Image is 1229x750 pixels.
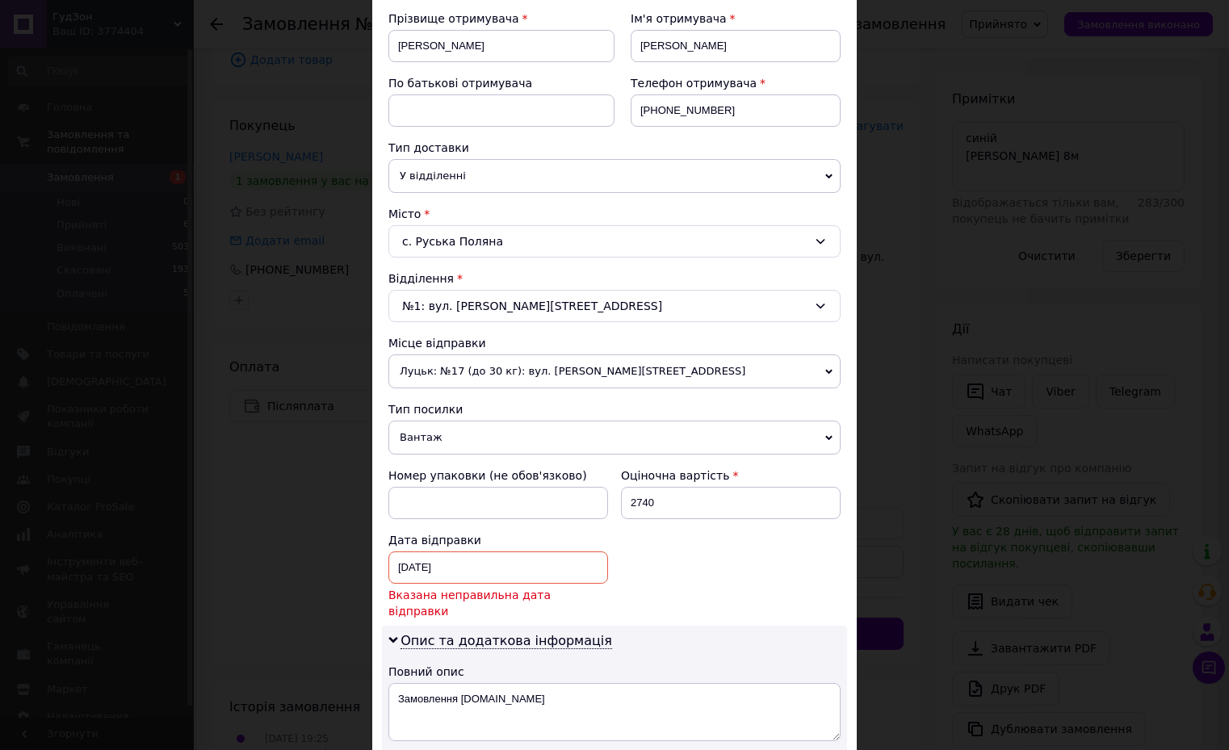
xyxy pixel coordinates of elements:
div: Відділення [388,270,841,287]
span: Тип доставки [388,141,469,154]
div: Оціночна вартість [621,467,841,484]
div: Номер упаковки (не обов'язково) [388,467,608,484]
span: Луцьк: №17 (до 30 кг): вул. [PERSON_NAME][STREET_ADDRESS] [388,354,841,388]
span: Вказана неправильна дата відправки [388,587,608,619]
span: По батькові отримувача [388,77,532,90]
span: Тип посилки [388,403,463,416]
span: Ім'я отримувача [631,12,727,25]
span: У відділенні [388,159,841,193]
textarea: Замовлення [DOMAIN_NAME] [388,683,841,741]
span: Прізвище отримувача [388,12,519,25]
div: №1: вул. [PERSON_NAME][STREET_ADDRESS] [388,290,841,322]
span: Опис та додаткова інформація [401,633,612,649]
div: Дата відправки [388,532,608,548]
div: Повний опис [388,664,841,680]
span: Вантаж [388,421,841,455]
input: +380 [631,94,841,127]
div: с. Руська Поляна [388,225,841,258]
span: Телефон отримувача [631,77,757,90]
div: Місто [388,206,841,222]
span: Місце відправки [388,337,486,350]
